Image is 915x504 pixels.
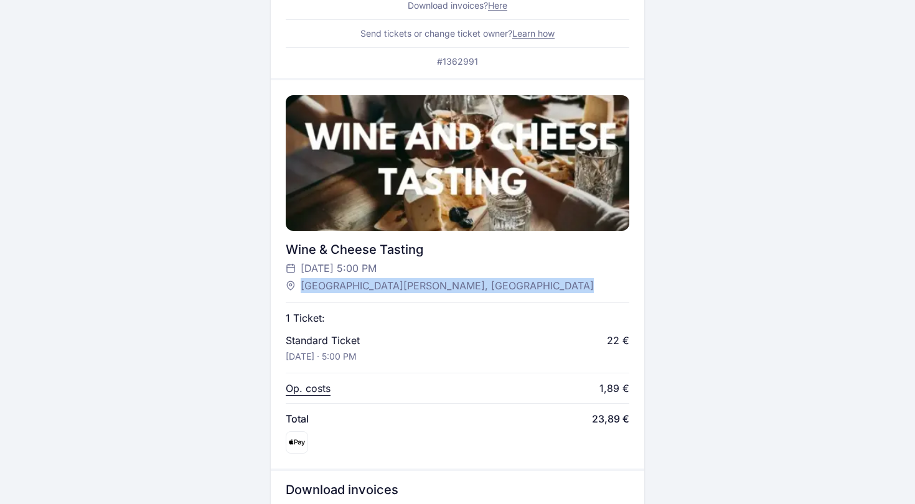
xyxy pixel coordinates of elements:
span: [GEOGRAPHIC_DATA][PERSON_NAME], [GEOGRAPHIC_DATA] [301,278,594,293]
span: 23,89 € [592,411,629,426]
p: Standard Ticket [286,333,360,348]
h3: Download invoices [286,481,629,498]
p: 1 Ticket: [286,310,325,325]
a: Learn how [512,28,555,39]
p: Op. costs [286,381,331,396]
p: #1362991 [437,55,478,68]
span: Total [286,411,309,426]
div: Wine & Cheese Tasting [286,241,629,258]
span: [DATE] 5:00 PM [301,261,377,276]
div: 22 € [607,333,629,348]
p: Send tickets or change ticket owner? [360,27,555,40]
p: [DATE] · 5:00 PM [286,350,357,363]
div: 1,89 € [599,381,629,396]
